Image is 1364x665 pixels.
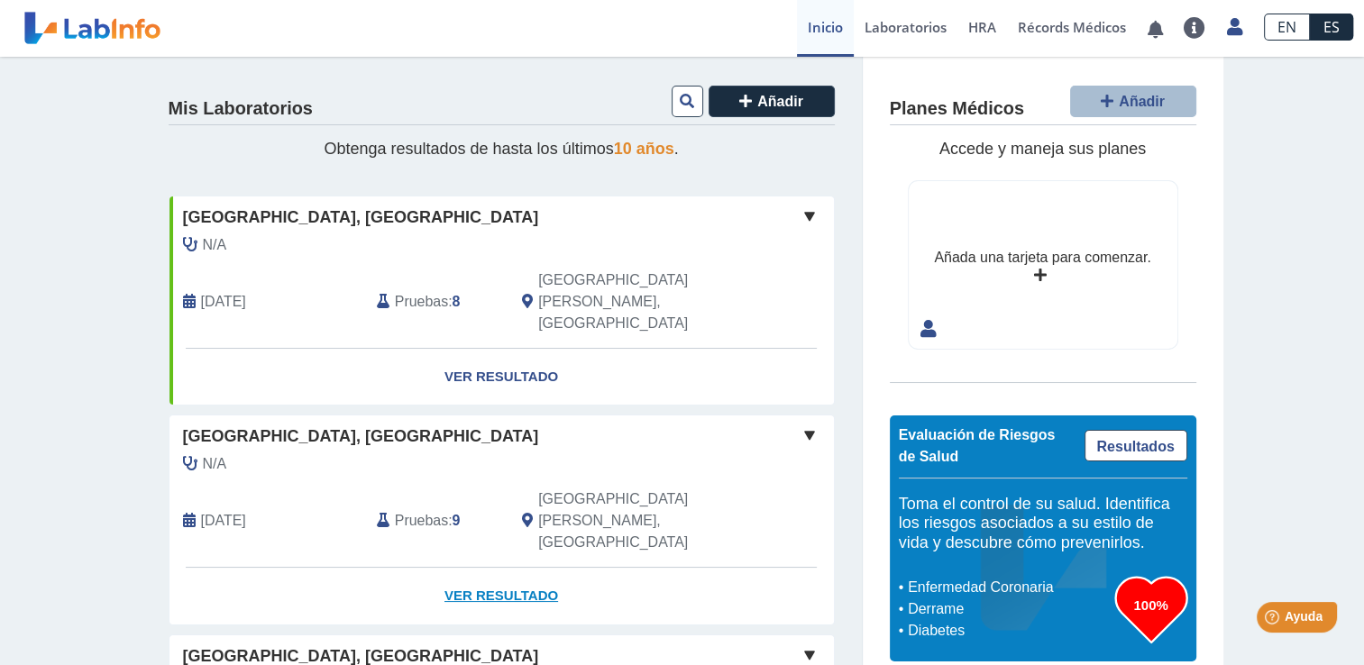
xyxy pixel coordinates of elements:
span: Accede y maneja sus planes [939,140,1146,158]
h5: Toma el control de su salud. Identifica los riesgos asociados a su estilo de vida y descubre cómo... [899,495,1187,553]
span: Evaluación de Riesgos de Salud [899,427,1056,464]
a: EN [1264,14,1310,41]
li: Derrame [903,598,1115,620]
h4: Mis Laboratorios [169,98,313,120]
span: Pruebas [395,291,448,313]
span: 10 años [614,140,674,158]
span: Añadir [757,94,803,109]
iframe: Help widget launcher [1204,595,1344,645]
a: Ver Resultado [169,568,834,624]
span: San Juan, PR [538,269,737,334]
span: N/A [203,234,227,256]
a: ES [1310,14,1353,41]
span: Pruebas [395,510,448,532]
button: Añadir [1070,86,1196,117]
span: 2025-06-20 [201,291,246,313]
button: Añadir [709,86,835,117]
span: [GEOGRAPHIC_DATA], [GEOGRAPHIC_DATA] [183,205,539,230]
span: San Juan, PR [538,488,737,553]
span: [GEOGRAPHIC_DATA], [GEOGRAPHIC_DATA] [183,424,539,449]
div: : [363,269,508,334]
span: 2025-08-09 [201,510,246,532]
div: : [363,488,508,553]
span: Obtenga resultados de hasta los últimos . [324,140,678,158]
li: Diabetes [903,620,1115,642]
span: Añadir [1119,94,1165,109]
span: N/A [203,453,227,475]
span: HRA [968,18,996,36]
b: 9 [453,513,461,528]
h3: 100% [1115,594,1187,616]
h4: Planes Médicos [890,98,1024,120]
b: 8 [453,294,461,309]
li: Enfermedad Coronaria [903,577,1115,598]
div: Añada una tarjeta para comenzar. [934,247,1150,269]
a: Ver Resultado [169,349,834,405]
a: Resultados [1085,430,1187,461]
